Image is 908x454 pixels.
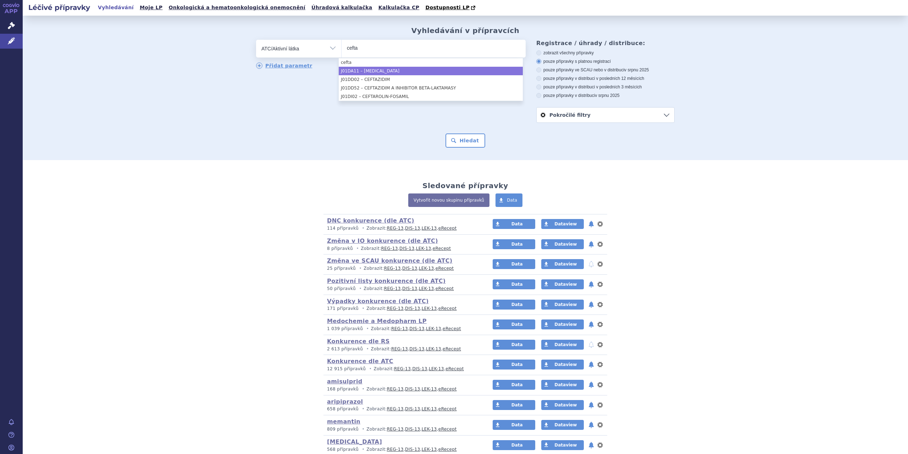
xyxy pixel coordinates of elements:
span: Dataview [554,322,577,327]
a: Výpadky konkurence (dle ATC) [327,298,429,305]
span: Data [511,262,523,267]
i: • [360,306,366,312]
p: Zobrazit: , , , [327,286,479,292]
a: REG-13 [384,266,401,271]
a: Moje LP [138,3,165,12]
a: Dataview [541,279,584,289]
a: Dataview [541,319,584,329]
span: 809 přípravků [327,427,359,432]
span: 12 915 přípravků [327,366,366,371]
span: 1 039 přípravků [327,326,363,331]
span: Dataview [554,342,577,347]
i: • [360,426,366,432]
a: REG-13 [387,447,404,452]
p: Zobrazit: , , , [327,225,479,231]
a: REG-13 [387,226,404,231]
p: Zobrazit: , , , [327,447,479,453]
i: • [360,447,366,453]
button: notifikace [588,260,595,268]
span: 168 přípravků [327,387,359,392]
i: • [360,386,366,392]
button: nastavení [597,421,604,429]
a: Úhradová kalkulačka [309,3,375,12]
a: Data [493,420,535,430]
a: Vyhledávání [96,3,136,12]
a: REG-13 [381,246,398,251]
button: notifikace [588,401,595,409]
a: [MEDICAL_DATA] [327,438,382,445]
span: Data [511,221,523,226]
i: • [357,286,364,292]
a: LEK-13 [426,346,441,351]
a: Data [493,440,535,450]
p: Zobrazit: , , , [327,366,479,372]
span: Dataview [554,362,577,367]
li: cefta [339,58,523,67]
a: LEK-13 [419,266,434,271]
button: nastavení [597,360,604,369]
button: nastavení [597,320,604,329]
a: DNC konkurence (dle ATC) [327,217,414,224]
p: Zobrazit: , , , [327,386,479,392]
h2: Vyhledávání v přípravcích [411,26,520,35]
a: REG-13 [387,306,404,311]
span: 171 přípravků [327,306,359,311]
label: pouze přípravky v distribuci v posledních 3 měsících [536,84,675,90]
a: DIS-13 [405,427,420,432]
a: Dataview [541,380,584,390]
a: Data [493,259,535,269]
a: DIS-13 [412,366,427,371]
a: LEK-13 [429,366,444,371]
span: Data [511,422,523,427]
p: Zobrazit: , , , [327,266,479,272]
i: • [354,246,361,252]
span: Data [507,198,517,203]
a: Data [493,400,535,410]
a: Dataview [541,239,584,249]
a: REG-13 [387,427,404,432]
p: Zobrazit: , , , [327,306,479,312]
a: REG-13 [391,346,408,351]
button: nastavení [597,220,604,228]
button: nastavení [597,401,604,409]
span: 114 přípravků [327,226,359,231]
a: aripiprazol [327,398,363,405]
button: notifikace [588,240,595,248]
p: Zobrazit: , , , [327,346,479,352]
span: Dataview [554,403,577,407]
span: 8 přípravků [327,246,353,251]
a: LEK-13 [416,246,431,251]
a: Dataview [541,300,584,310]
a: Data [493,380,535,390]
a: memantin [327,418,360,425]
a: Pokročilé filtry [537,108,674,122]
a: LEK-13 [422,306,437,311]
span: Dataview [554,262,577,267]
button: nastavení [597,340,604,349]
a: LEK-13 [422,387,437,392]
button: notifikace [588,441,595,449]
a: Dataview [541,420,584,430]
span: Data [511,362,523,367]
a: Data [495,193,522,207]
span: Dataview [554,282,577,287]
span: Dataview [554,242,577,247]
button: nastavení [597,381,604,389]
a: eRecept [438,406,457,411]
a: REG-13 [391,326,408,331]
a: Dataview [541,340,584,350]
a: LEK-13 [422,406,437,411]
label: pouze přípravky v distribuci [536,93,675,98]
h2: Sledované přípravky [422,181,508,190]
a: DIS-13 [409,346,424,351]
a: DIS-13 [409,326,424,331]
button: notifikace [588,340,595,349]
a: Dataview [541,400,584,410]
a: DIS-13 [405,447,420,452]
a: DIS-13 [405,406,420,411]
span: Dataview [554,443,577,448]
p: Zobrazit: , , , [327,426,479,432]
i: • [367,366,374,372]
a: eRecept [443,326,461,331]
li: J01DD02 – CEFTAZIDIM [339,75,523,84]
